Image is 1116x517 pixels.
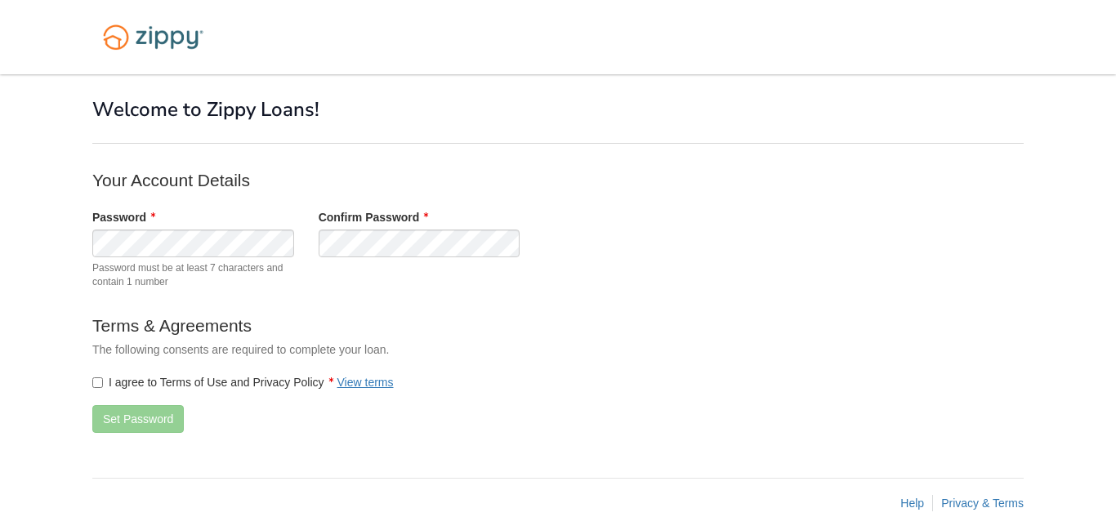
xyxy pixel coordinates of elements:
p: Terms & Agreements [92,314,746,337]
input: Verify Password [319,230,520,257]
label: Confirm Password [319,209,429,225]
label: Password [92,209,155,225]
a: View terms [337,376,394,389]
img: Logo [92,16,214,58]
span: Password must be at least 7 characters and contain 1 number [92,261,294,289]
a: Privacy & Terms [941,497,1024,510]
h1: Welcome to Zippy Loans! [92,99,1024,120]
p: The following consents are required to complete your loan. [92,341,746,358]
input: I agree to Terms of Use and Privacy PolicyView terms [92,377,103,388]
label: I agree to Terms of Use and Privacy Policy [92,374,394,390]
a: Help [900,497,924,510]
p: Your Account Details [92,168,746,192]
button: Set Password [92,405,184,433]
